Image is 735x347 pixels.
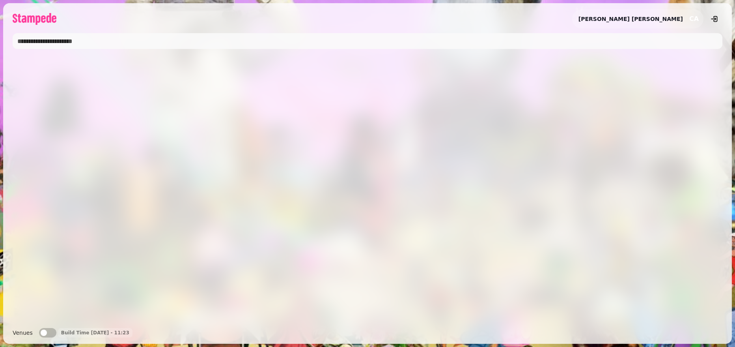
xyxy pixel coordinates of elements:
[13,13,56,25] img: logo
[578,15,683,23] h2: [PERSON_NAME] [PERSON_NAME]
[689,16,699,22] span: CA
[61,330,129,336] p: Build Time [DATE] - 11:23
[13,328,33,338] label: Venues
[707,11,722,27] button: logout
